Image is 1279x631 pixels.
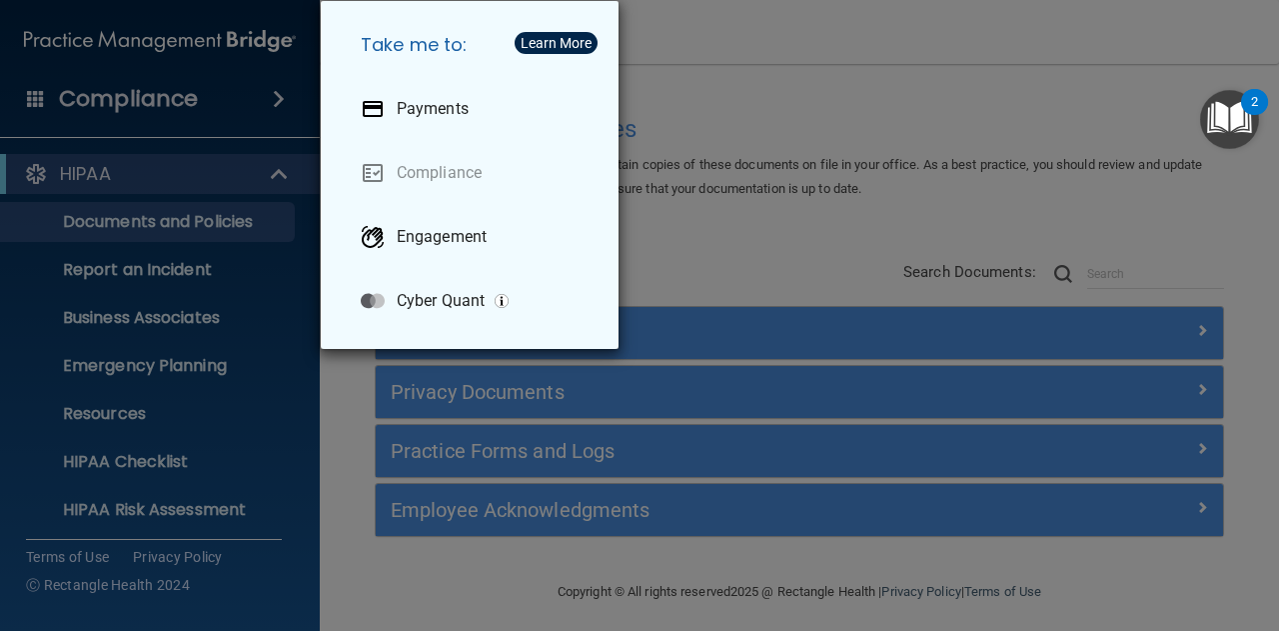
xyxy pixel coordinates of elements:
a: Cyber Quant [345,273,603,329]
h5: Take me to: [345,17,603,73]
p: Payments [397,99,469,119]
p: Engagement [397,227,487,247]
a: Compliance [345,145,603,201]
div: Learn More [521,36,592,50]
button: Open Resource Center, 2 new notifications [1200,90,1259,149]
p: Cyber Quant [397,291,485,311]
button: Learn More [515,32,598,54]
iframe: Drift Widget Chat Controller [933,489,1255,569]
a: Engagement [345,209,603,265]
a: Payments [345,81,603,137]
div: 2 [1251,102,1258,128]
